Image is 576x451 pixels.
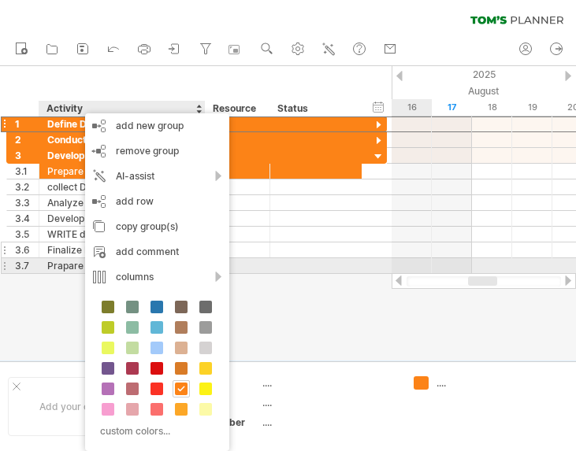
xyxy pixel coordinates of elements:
div: 3.7 [15,258,39,273]
div: Develop Theortical Framwork for Transformation [47,211,197,226]
div: Monday, 18 August 2025 [472,99,512,116]
div: add row [85,189,229,214]
div: Status [277,101,353,116]
div: .... [262,376,395,390]
div: collect Data [47,179,197,194]
div: Tuesday, 19 August 2025 [512,99,552,116]
div: Prepare IRB Submission [47,164,197,179]
div: 3.3 [15,195,39,210]
div: .... [262,396,395,409]
span: remove group [116,145,179,157]
div: 3.4 [15,211,39,226]
div: 3.5 [15,227,39,242]
div: Prapare for the Final Defense [47,258,197,273]
div: Add your own logo [8,377,155,436]
div: Develop Quantitative Methodology [47,148,197,163]
div: 3.2 [15,179,39,194]
div: Finalize Dissertation Draft [47,242,197,257]
div: 3.6 [15,242,39,257]
div: AI-assist [85,164,229,189]
div: Sunday, 17 August 2025 [432,99,472,116]
div: Saturday, 16 August 2025 [392,99,432,116]
div: Conduct Liture reviw [47,132,197,147]
div: Analyze Data [47,195,197,210]
div: .... [437,376,522,390]
div: 3 [15,148,39,163]
div: add comment [85,239,229,264]
div: 1 [15,116,39,131]
div: WRITE dissertation Chapters [47,227,197,242]
div: Define Dissertation Proosal [47,116,197,131]
div: columns [85,264,229,290]
div: Activity [46,101,196,116]
div: .... [262,416,395,429]
div: Resource [213,101,261,116]
div: add new group [85,113,229,139]
div: custom colors... [93,420,217,442]
div: copy group(s) [85,214,229,239]
div: 3.1 [15,164,39,179]
div: 2 [15,132,39,147]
